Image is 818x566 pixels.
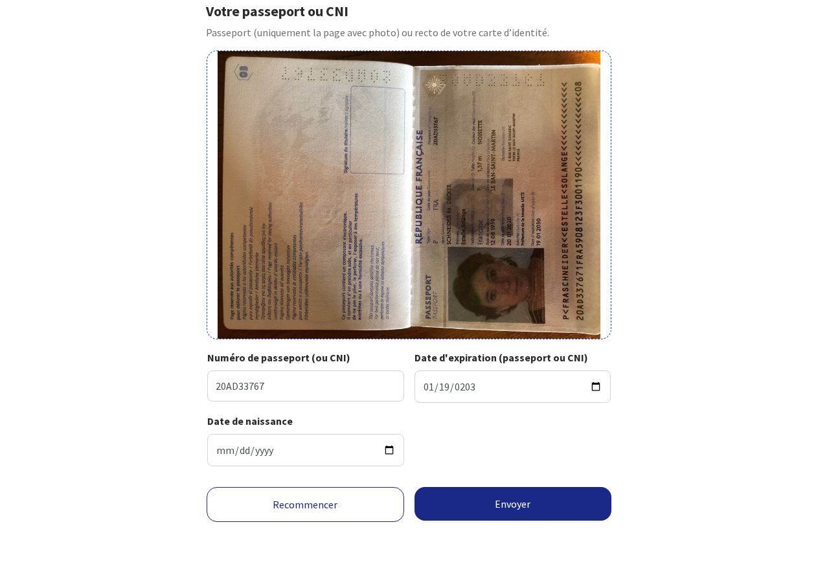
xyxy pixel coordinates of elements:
[206,3,612,19] h1: Votre passeport ou CNI
[415,487,612,521] button: Envoyer
[207,351,350,364] strong: Numéro de passeport (ou CNI)
[207,414,293,427] strong: Date de naissance
[206,25,612,40] p: Passeport (uniquement la page avec photo) ou recto de votre carte d’identité.
[415,351,588,364] strong: Date d'expiration (passeport ou CNI)
[207,487,404,522] a: Recommencer
[218,51,600,338] img: decker-estelle.jpg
